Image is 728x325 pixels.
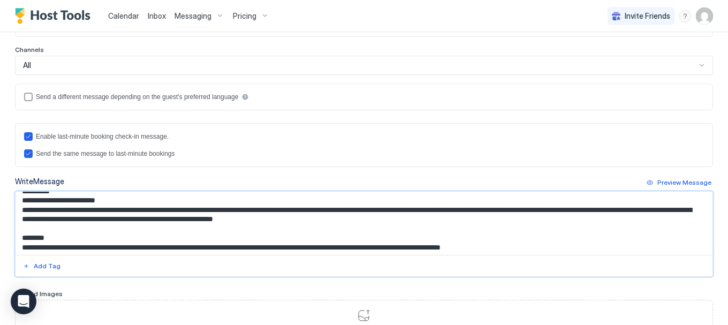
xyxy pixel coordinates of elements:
span: All [23,61,31,70]
div: User profile [696,7,713,25]
button: Preview Message [645,176,713,189]
div: Send a different message depending on the guest's preferred language [36,93,238,101]
div: languagesEnabled [24,93,704,101]
div: Enable last-minute booking check-in message. [36,133,169,140]
span: Upload Images [15,290,63,298]
div: Open Intercom Messenger [11,289,36,314]
div: menu [679,10,692,22]
div: Preview Message [657,178,711,187]
span: Calendar [108,11,139,20]
a: Calendar [108,10,139,21]
textarea: Input Field [16,192,704,255]
div: lastMinuteMessageEnabled [24,132,704,141]
span: Inbox [148,11,166,20]
span: Invite Friends [625,11,670,21]
div: Send the same message to last-minute bookings [36,150,175,157]
span: Pricing [233,11,256,21]
span: Channels [15,46,44,54]
span: Messaging [175,11,211,21]
div: lastMinuteMessageIsTheSame [24,149,704,158]
button: Add Tag [21,260,62,273]
div: Write Message [15,176,64,187]
a: Inbox [148,10,166,21]
a: Host Tools Logo [15,8,95,24]
div: Add Tag [34,261,60,271]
